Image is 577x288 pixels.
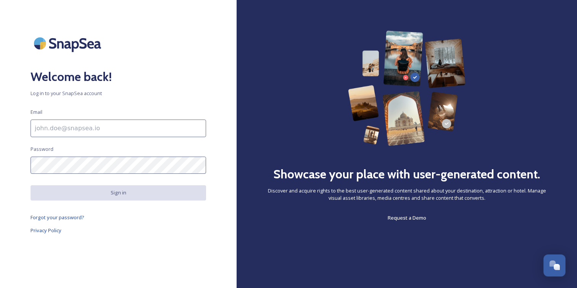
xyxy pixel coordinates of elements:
span: Password [31,146,53,153]
button: Open Chat [543,254,566,277]
button: Sign in [31,185,206,200]
img: 63b42ca75bacad526042e722_Group%20154-p-800.png [348,31,466,146]
span: Email [31,108,42,116]
a: Forgot your password? [31,213,206,222]
span: Log in to your SnapSea account [31,90,206,97]
span: Discover and acquire rights to the best user-generated content shared about your destination, att... [267,187,546,202]
img: SnapSea Logo [31,31,107,56]
span: Privacy Policy [31,227,61,234]
span: Forgot your password? [31,214,84,221]
a: Privacy Policy [31,226,206,235]
h2: Showcase your place with user-generated content. [273,165,540,183]
h2: Welcome back! [31,68,206,86]
a: Request a Demo [388,213,426,222]
span: Request a Demo [388,214,426,221]
input: john.doe@snapsea.io [31,120,206,137]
